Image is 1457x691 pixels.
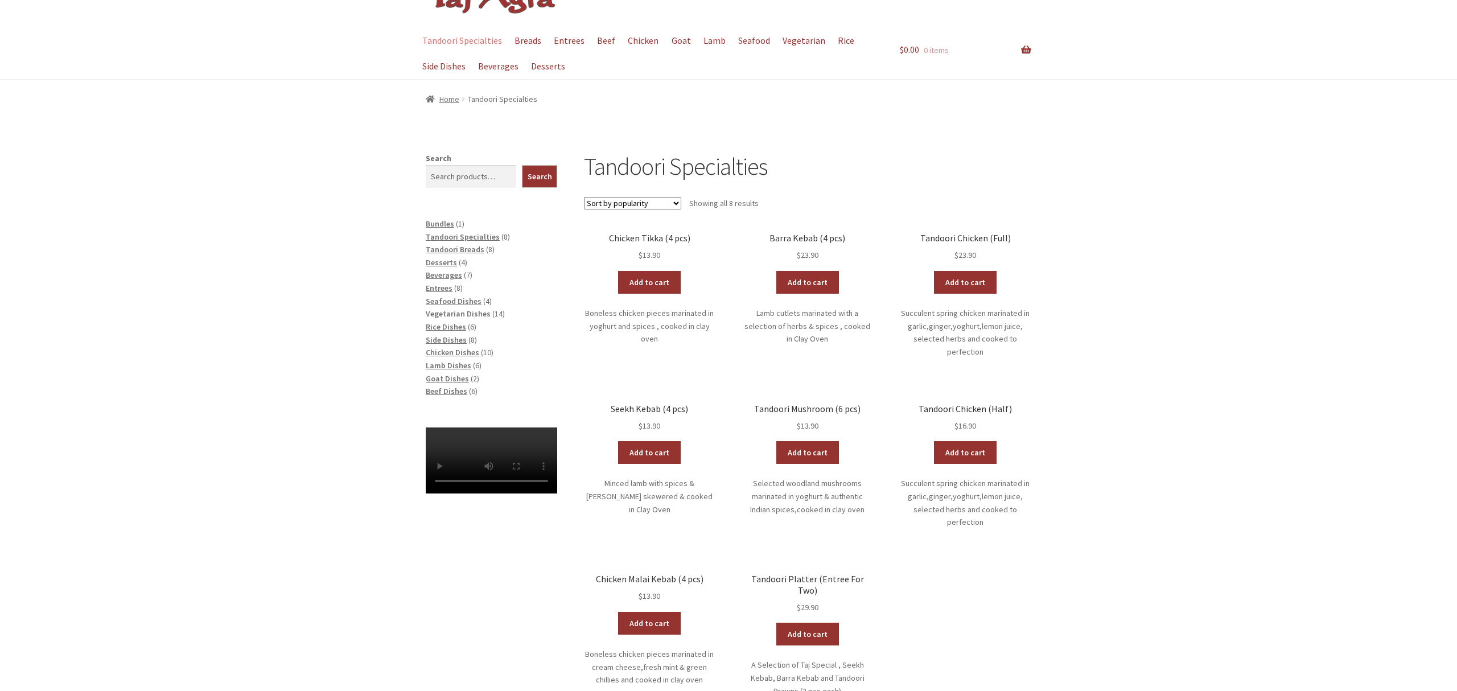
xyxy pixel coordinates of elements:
[426,219,454,229] a: Bundles
[934,441,997,464] a: Add to cart: “Tandoori Chicken (Half)”
[426,257,457,268] a: Desserts
[954,421,958,431] span: $
[584,404,715,433] a: Seekh Kebab (4 pcs) $13.90
[934,271,997,294] a: Add to cart: “Tandoori Chicken (Full)”
[900,233,1031,244] h2: Tandoori Chicken (Full)
[639,421,660,431] bdi: 13.90
[618,612,681,635] a: Add to cart: “Chicken Malai Kebab (4 pcs)”
[426,270,462,280] a: Beverages
[426,335,467,345] span: Side Dishes
[742,307,873,345] p: Lamb cutlets marinated with a selection of herbs & spices , cooked in Clay Oven
[698,28,731,54] a: Lamb
[426,360,471,371] a: Lamb Dishes
[584,574,715,603] a: Chicken Malai Kebab (4 pcs) $13.90
[776,441,839,464] a: Add to cart: “Tandoori Mushroom (6 pcs)”
[797,602,801,612] span: $
[742,233,873,262] a: Barra Kebab (4 pcs) $23.90
[426,93,1031,106] nav: breadcrumbs
[584,152,1031,181] h1: Tandoori Specialties
[584,574,715,585] h2: Chicken Malai Kebab (4 pcs)
[459,93,468,106] span: /
[900,404,1031,414] h2: Tandoori Chicken (Half)
[509,28,546,54] a: Breads
[623,28,664,54] a: Chicken
[584,307,715,345] p: Boneless chicken pieces marinated in yoghurt and spices , cooked in clay oven
[417,54,471,79] a: Side Dishes
[776,271,839,294] a: Add to cart: “Barra Kebab (4 pcs)”
[639,591,643,601] span: $
[689,194,759,212] p: Showing all 8 results
[900,404,1031,433] a: Tandoori Chicken (Half) $16.90
[456,283,460,293] span: 8
[483,347,491,357] span: 10
[426,347,479,357] span: Chicken Dishes
[485,296,489,306] span: 4
[900,307,1031,359] p: Succulent spring chicken marinated in garlic,ginger,yoghurt,lemon juice, selected herbs and cooke...
[525,54,570,79] a: Desserts
[488,244,492,254] span: 8
[417,28,507,54] a: Tandoori Specialties
[458,219,462,229] span: 1
[426,322,466,332] a: Rice Dishes
[522,165,558,188] button: Search
[426,28,873,79] nav: Primary Navigation
[426,165,516,188] input: Search products…
[471,335,475,345] span: 8
[954,250,958,260] span: $
[639,250,643,260] span: $
[797,250,818,260] bdi: 23.90
[639,421,643,431] span: $
[900,44,919,55] span: 0.00
[954,250,976,260] bdi: 23.90
[473,373,477,384] span: 2
[776,623,839,645] a: Add to cart: “Tandoori Platter (Entree For Two)”
[472,54,524,79] a: Beverages
[924,45,949,55] span: 0 items
[504,232,508,242] span: 8
[426,373,469,384] a: Goat Dishes
[797,602,818,612] bdi: 29.90
[742,574,873,614] a: Tandoori Platter (Entree For Two) $29.90
[900,233,1031,262] a: Tandoori Chicken (Full) $23.90
[584,648,715,686] p: Boneless chicken pieces marinated in cream cheese,fresh mint & green chillies and cooked in clay ...
[777,28,831,54] a: Vegetarian
[742,404,873,433] a: Tandoori Mushroom (6 pcs) $13.90
[742,574,873,596] h2: Tandoori Platter (Entree For Two)
[426,94,459,104] a: Home
[495,309,503,319] span: 14
[900,477,1031,529] p: Succulent spring chicken marinated in garlic,ginger,yoghurt,lemon juice, selected herbs and cooke...
[426,386,467,396] a: Beef Dishes
[475,360,479,371] span: 6
[592,28,621,54] a: Beef
[426,244,484,254] a: Tandoori Breads
[426,153,451,163] label: Search
[426,283,452,293] a: Entrees
[584,233,715,262] a: Chicken Tikka (4 pcs) $13.90
[742,477,873,516] p: Selected woodland mushrooms marinated in yoghurt & authentic Indian spices,cooked in clay oven
[426,232,500,242] a: Tandoori Specialties
[584,197,681,209] select: Shop order
[584,477,715,516] p: Minced lamb with spices & [PERSON_NAME] skewered & cooked in Clay Oven
[618,271,681,294] a: Add to cart: “Chicken Tikka (4 pcs)”
[797,421,801,431] span: $
[797,421,818,431] bdi: 13.90
[900,28,1031,72] a: $0.00 0 items
[618,441,681,464] a: Add to cart: “Seekh Kebab (4 pcs)”
[639,591,660,601] bdi: 13.90
[666,28,696,54] a: Goat
[466,270,470,280] span: 7
[584,404,715,414] h2: Seekh Kebab (4 pcs)
[426,309,491,319] a: Vegetarian Dishes
[426,296,481,306] a: Seafood Dishes
[548,28,590,54] a: Entrees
